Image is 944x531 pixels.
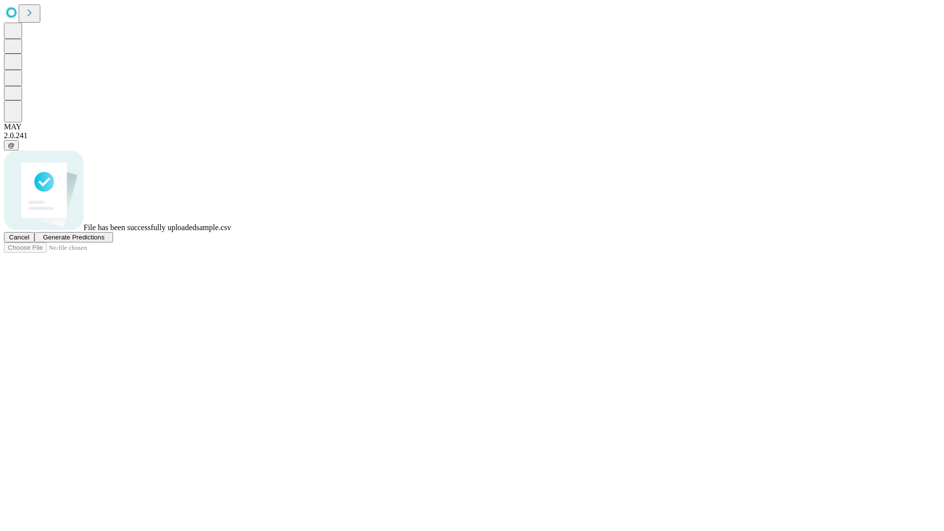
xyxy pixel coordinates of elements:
div: 2.0.241 [4,131,940,140]
button: Generate Predictions [34,232,113,242]
span: sample.csv [196,223,231,232]
button: @ [4,140,19,150]
span: @ [8,142,15,149]
div: MAY [4,122,940,131]
span: Generate Predictions [43,234,104,241]
span: Cancel [9,234,29,241]
span: File has been successfully uploaded [84,223,196,232]
button: Cancel [4,232,34,242]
